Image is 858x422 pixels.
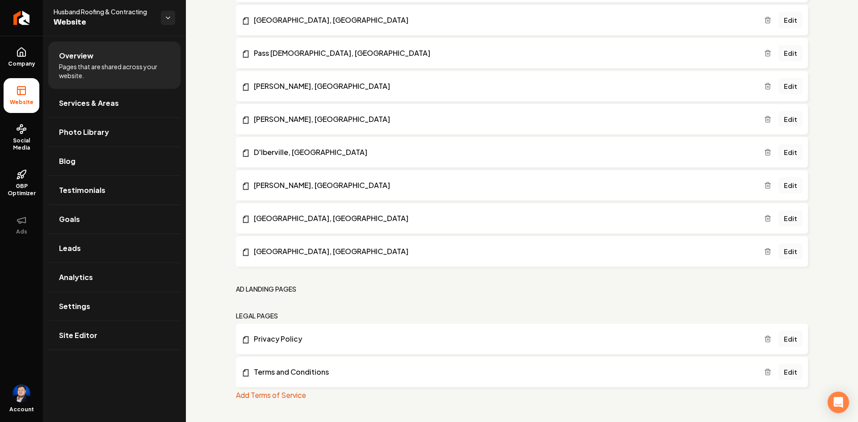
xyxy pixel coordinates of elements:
[778,243,803,259] a: Edit
[241,180,764,191] a: [PERSON_NAME], [GEOGRAPHIC_DATA]
[59,301,90,312] span: Settings
[241,114,764,125] a: [PERSON_NAME], [GEOGRAPHIC_DATA]
[241,246,764,257] a: [GEOGRAPHIC_DATA], [GEOGRAPHIC_DATA]
[54,7,154,16] span: Husband Roofing & Contracting
[241,147,764,158] a: D'Iberville, [GEOGRAPHIC_DATA]
[828,392,849,413] div: Open Intercom Messenger
[48,89,181,117] a: Services & Areas
[236,390,306,401] button: Add Terms of Service
[4,137,39,151] span: Social Media
[778,45,803,61] a: Edit
[48,118,181,146] a: Photo Library
[4,162,39,204] a: GBP Optimizer
[48,321,181,350] a: Site Editor
[13,228,31,235] span: Ads
[236,284,297,293] h2: Ad landing pages
[4,40,39,75] a: Company
[59,272,93,283] span: Analytics
[59,185,105,196] span: Testimonials
[778,111,803,127] a: Edit
[59,330,97,341] span: Site Editor
[4,60,39,67] span: Company
[778,210,803,226] a: Edit
[48,147,181,175] a: Blog
[59,156,76,167] span: Blog
[241,213,764,224] a: [GEOGRAPHIC_DATA], [GEOGRAPHIC_DATA]
[13,384,30,402] img: Junior Husband
[48,292,181,321] a: Settings
[54,16,154,29] span: Website
[4,208,39,242] button: Ads
[241,334,764,344] a: Privacy Policy
[13,11,30,25] img: Rebolt Logo
[6,99,37,106] span: Website
[236,311,278,320] h2: Legal Pages
[241,81,764,92] a: [PERSON_NAME], [GEOGRAPHIC_DATA]
[241,15,764,25] a: [GEOGRAPHIC_DATA], [GEOGRAPHIC_DATA]
[778,331,803,347] a: Edit
[241,48,764,58] a: Pass [DEMOGRAPHIC_DATA], [GEOGRAPHIC_DATA]
[59,62,170,80] span: Pages that are shared across your website.
[48,176,181,205] a: Testimonials
[13,384,30,402] button: Open user button
[59,127,109,138] span: Photo Library
[48,263,181,292] a: Analytics
[778,144,803,160] a: Edit
[241,367,764,377] a: Terms and Conditions
[778,364,803,380] a: Edit
[48,234,181,263] a: Leads
[59,214,80,225] span: Goals
[59,50,93,61] span: Overview
[48,205,181,234] a: Goals
[9,406,34,413] span: Account
[778,12,803,28] a: Edit
[59,98,119,109] span: Services & Areas
[778,78,803,94] a: Edit
[4,183,39,197] span: GBP Optimizer
[778,177,803,193] a: Edit
[59,243,81,254] span: Leads
[4,117,39,159] a: Social Media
